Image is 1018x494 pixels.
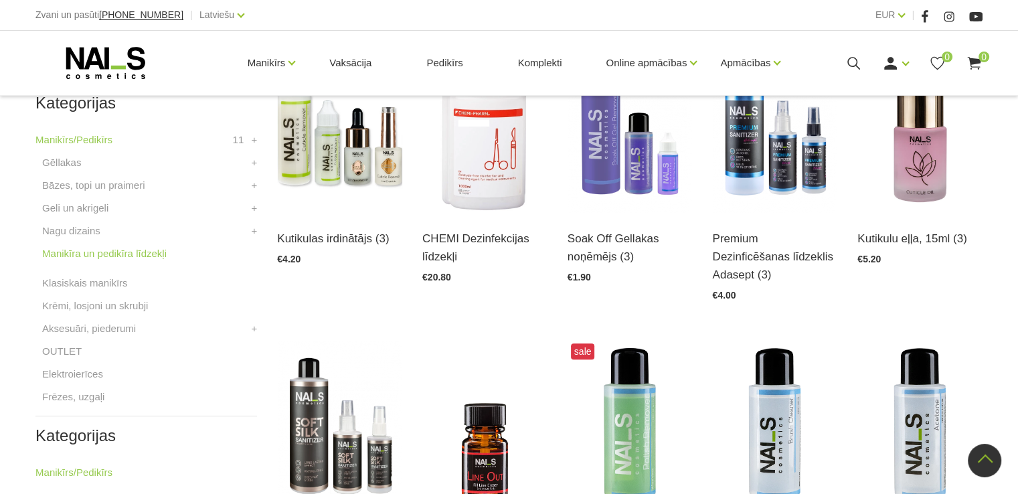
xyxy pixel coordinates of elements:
[35,465,112,481] a: Manikīrs/Pedikīrs
[35,94,257,112] h2: Kategorijas
[571,343,595,359] span: sale
[42,275,128,291] a: Klasiskais manikīrs
[199,7,234,23] a: Latviešu
[35,427,257,444] h2: Kategorijas
[277,230,402,248] a: Kutikulas irdinātājs (3)
[252,321,258,337] a: +
[979,52,989,62] span: 0
[42,366,103,382] a: Elektroierīces
[252,200,258,216] a: +
[42,343,82,359] a: OUTLET
[857,41,983,213] img: Mitrinoša, mīkstinoša un aromātiska kutikulas eļļa. Bagāta ar nepieciešamo omega-3, 6 un 9, kā ar...
[248,36,286,90] a: Manikīrs
[42,223,100,239] a: Nagu dizains
[416,31,473,95] a: Pedikīrs
[99,9,183,20] span: [PHONE_NUMBER]
[422,272,451,282] span: €20.80
[42,246,167,262] a: Manikīra un pedikīra līdzekļi
[712,41,837,213] img: Pielietošanas sfēra profesionālai lietošanai: Medicīnisks līdzeklis paredzēts roku un virsmu dezi...
[42,177,145,193] a: Bāzes, topi un praimeri
[277,41,402,213] img: Līdzeklis kutikulas mīkstināšanai un irdināšanai vien pāris sekunžu laikā. Ideāli piemērots kutik...
[568,272,591,282] span: €1.90
[912,7,914,23] span: |
[35,7,183,23] div: Zvani un pasūti
[42,155,81,171] a: Gēllakas
[857,230,983,248] a: Kutikulu eļļa, 15ml (3)
[422,230,547,266] a: CHEMI Dezinfekcijas līdzekļi
[568,41,693,213] img: Profesionāls šķīdums gellakas un citu “soak off” produktu ātrai noņemšanai.Nesausina rokas.Tilpum...
[568,230,693,266] a: Soak Off Gellakas noņēmējs (3)
[720,36,770,90] a: Apmācības
[42,389,104,405] a: Frēzes, uzgaļi
[190,7,193,23] span: |
[252,177,258,193] a: +
[99,10,183,20] a: [PHONE_NUMBER]
[42,200,108,216] a: Geli un akrigeli
[857,254,881,264] span: €5.20
[942,52,952,62] span: 0
[42,298,148,314] a: Krēmi, losjoni un skrubji
[875,7,896,23] a: EUR
[233,132,244,148] span: 11
[966,55,983,72] a: 0
[712,290,736,301] span: €4.00
[42,321,136,337] a: Aksesuāri, piederumi
[252,155,258,171] a: +
[507,31,573,95] a: Komplekti
[606,36,687,90] a: Online apmācības
[252,132,258,148] a: +
[712,230,837,284] a: Premium Dezinficēšanas līdzeklis Adasept (3)
[319,31,382,95] a: Vaksācija
[252,223,258,239] a: +
[929,55,946,72] a: 0
[35,132,112,148] a: Manikīrs/Pedikīrs
[422,41,547,213] img: STERISEPT INSTRU 1L (SPORICĪDS)Sporicīds instrumentu dezinfekcijas un mazgāšanas līdzeklis invent...
[277,254,301,264] span: €4.20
